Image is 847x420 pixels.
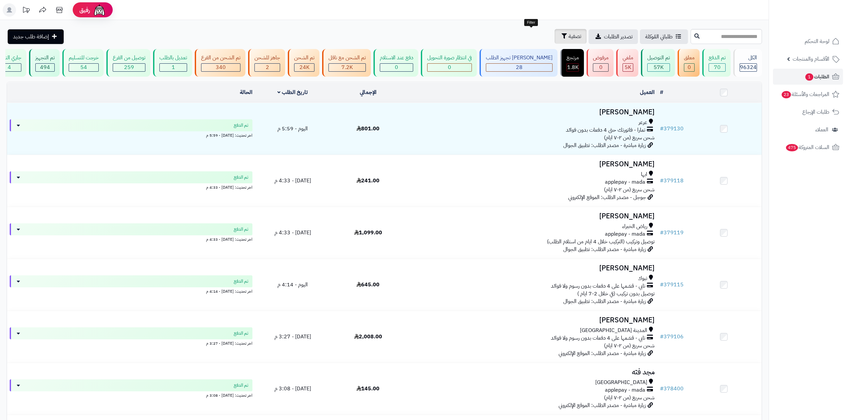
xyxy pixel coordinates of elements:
span: 0 [395,63,398,71]
a: الإجمالي [360,88,376,96]
h3: مجد فته [408,368,655,376]
a: لوحة التحكم [773,33,843,49]
span: تمارا - فاتورتك حتى 4 دفعات بدون فوائد [566,126,645,134]
span: لوحة التحكم [805,37,829,46]
span: إضافة طلب جديد [13,33,49,41]
span: تم الدفع [234,122,248,129]
button: تصفية [555,29,587,44]
a: العميل [640,88,655,96]
span: [DATE] - 4:33 م [274,177,311,185]
a: تحديثات المنصة [18,3,34,18]
div: تم الشحن من الفرع [201,54,240,62]
div: 56996 [648,64,670,71]
a: #379115 [660,281,684,289]
span: زيارة مباشرة - مصدر الطلب: تطبيق الجوال [563,245,646,253]
a: تم الدفع 70 [701,49,732,77]
div: Filter [524,19,538,26]
a: جاهز للشحن 2 [247,49,286,77]
div: 24019 [294,64,314,71]
span: 70 [714,63,721,71]
h3: [PERSON_NAME] [408,108,655,116]
span: 23 [781,91,791,99]
span: تم الدفع [234,278,248,285]
span: زيارة مباشرة - مصدر الطلب: الموقع الإلكتروني [559,349,646,357]
a: الحالة [240,88,252,96]
h3: [PERSON_NAME] [408,264,655,272]
span: الأقسام والمنتجات [793,54,829,64]
span: # [660,177,664,185]
a: المراجعات والأسئلة23 [773,86,843,102]
span: عرعر [639,119,647,126]
h3: [PERSON_NAME] [408,212,655,220]
span: 241.00 [356,177,379,185]
span: 2,008.00 [354,333,382,341]
span: ابها [641,171,647,178]
span: توصيل بدون تركيب (في خلال 2-7 ايام ) [577,290,655,298]
span: 7.2K [341,63,353,71]
div: 259 [113,64,145,71]
a: تاريخ الطلب [277,88,308,96]
img: ai-face.png [93,3,106,17]
span: 340 [216,63,226,71]
a: طلباتي المُوكلة [640,29,688,44]
span: 0 [688,63,691,71]
h3: [PERSON_NAME] [408,316,655,324]
div: توصيل من الفرع [113,54,145,62]
span: applepay - mada [605,230,645,238]
a: #378400 [660,385,684,393]
span: # [660,385,664,393]
span: # [660,229,664,237]
a: الطلبات1 [773,69,843,85]
span: 96324 [740,63,757,71]
span: 54 [80,63,87,71]
span: 0 [599,63,603,71]
span: [GEOGRAPHIC_DATA] [595,379,647,386]
a: #379130 [660,125,684,133]
a: مرتجع 1.8K [559,49,585,77]
span: # [660,281,664,289]
div: 2 [255,64,280,71]
span: 1 [172,63,175,71]
span: # [660,125,664,133]
div: 340 [201,64,240,71]
h3: [PERSON_NAME] [408,160,655,168]
span: تابي - قسّمها على 4 دفعات بدون رسوم ولا فوائد [551,282,645,290]
a: خرجت للتسليم 54 [61,49,105,77]
span: الطلبات [805,72,829,81]
span: السلات المتروكة [785,143,829,152]
a: # [660,88,663,96]
span: تم الدفع [234,174,248,181]
a: العملاء [773,122,843,138]
span: # [660,333,664,341]
span: [DATE] - 3:27 م [274,333,311,341]
span: applepay - mada [605,178,645,186]
a: تصدير الطلبات [589,29,638,44]
a: معلق 0 [676,49,701,77]
div: 54 [69,64,98,71]
div: 494 [36,64,54,71]
span: شحن سريع (من ٢-٧ ايام) [604,394,655,402]
div: دفع عند الاستلام [380,54,413,62]
span: اليوم - 5:59 م [277,125,308,133]
span: اليوم - 4:14 م [277,281,308,289]
span: شحن سريع (من ٢-٧ ايام) [604,186,655,194]
div: خرجت للتسليم [69,54,99,62]
a: #379106 [660,333,684,341]
span: 2 [266,63,269,71]
span: 475 [785,144,798,152]
div: 70 [709,64,725,71]
div: في انتظار صورة التحويل [427,54,472,62]
a: [PERSON_NAME] تجهيز الطلب 28 [478,49,559,77]
span: رفيق [79,6,90,14]
div: اخر تحديث: [DATE] - 3:08 م [10,391,252,398]
span: تم الدفع [234,330,248,337]
a: تم التجهيز 494 [28,49,61,77]
a: تم الشحن 24K [286,49,321,77]
div: 4997 [623,64,633,71]
img: logo-2.png [802,9,841,23]
div: اخر تحديث: [DATE] - 3:27 م [10,339,252,346]
span: تبوك [638,275,647,282]
div: مرفوض [593,54,609,62]
div: معلق [684,54,695,62]
a: في انتظار صورة التحويل 0 [419,49,478,77]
